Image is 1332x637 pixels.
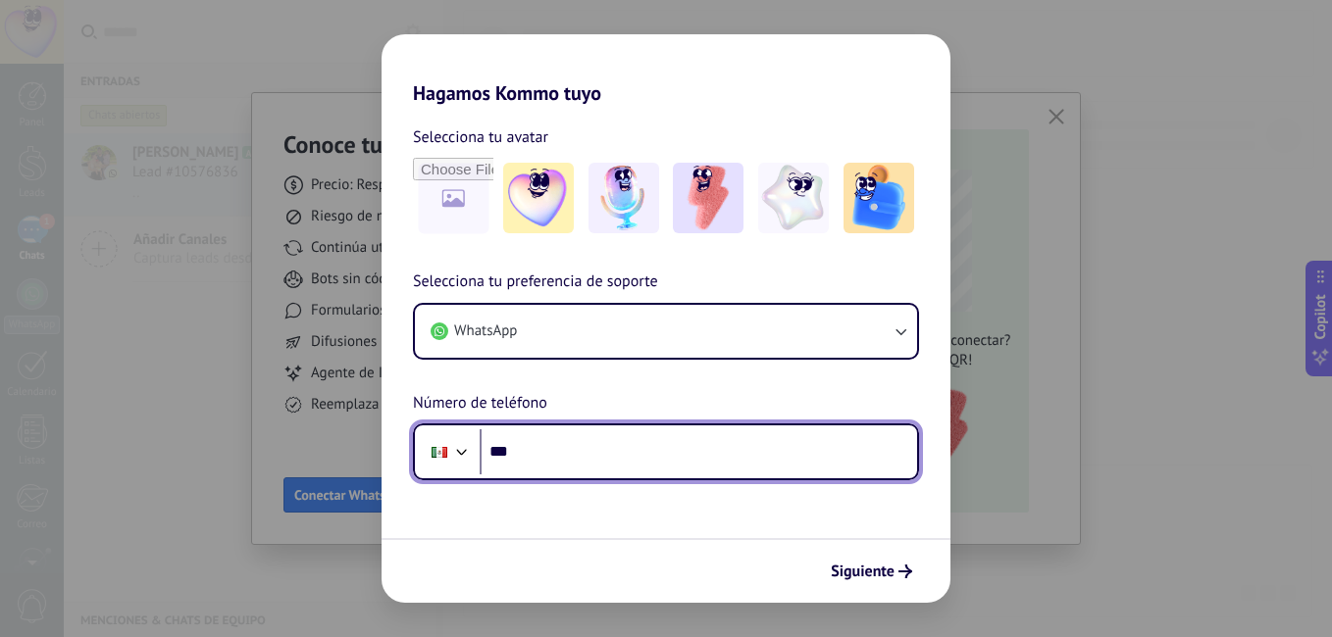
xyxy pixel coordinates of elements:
[415,305,917,358] button: WhatsApp
[454,321,517,341] span: WhatsApp
[822,555,921,588] button: Siguiente
[673,163,743,233] img: -3.jpeg
[413,391,547,416] span: Número de teléfono
[589,163,659,233] img: -2.jpeg
[831,564,895,578] span: Siguiente
[382,34,950,105] h2: Hagamos Kommo tuyo
[758,163,829,233] img: -4.jpeg
[413,124,548,150] span: Selecciona tu avatar
[844,163,914,233] img: -5.jpeg
[413,269,658,295] span: Selecciona tu preferencia de soporte
[503,163,574,233] img: -1.jpeg
[421,431,458,472] div: Mexico: + 52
